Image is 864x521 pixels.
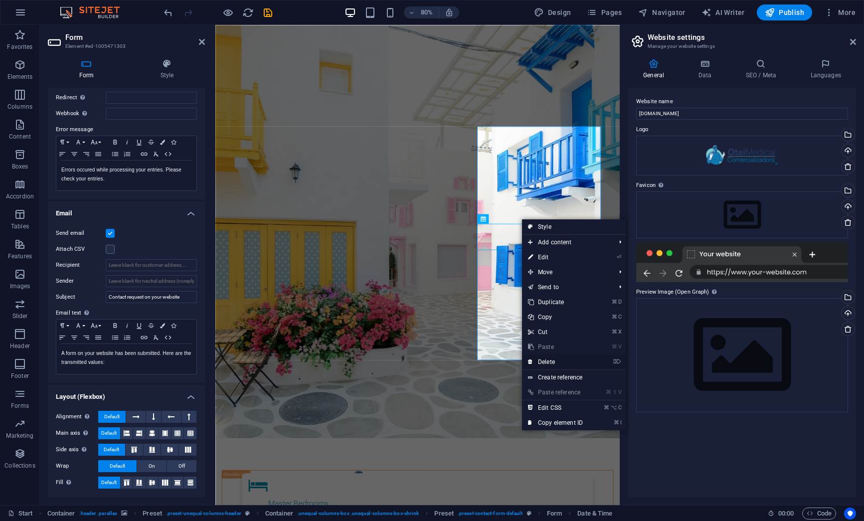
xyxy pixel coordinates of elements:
[166,508,241,520] span: . preset-unequal-columns-header
[48,201,205,219] h4: Email
[701,7,745,17] span: AI Writer
[101,427,117,439] span: Default
[109,332,121,344] button: Unordered List
[785,510,787,517] span: :
[11,402,29,410] p: Forms
[72,320,88,332] button: Font Family
[757,4,812,20] button: Publish
[618,344,621,350] i: V
[242,7,254,18] i: Reload page
[618,389,621,395] i: V
[162,6,174,18] button: undo
[106,291,197,303] input: Email subject...
[56,332,68,344] button: Align Left
[65,33,205,42] h2: Form
[636,124,848,136] label: Logo
[262,6,274,18] button: save
[604,404,609,411] i: ⌘
[121,332,133,344] button: Ordered List
[12,163,28,171] p: Boxes
[98,477,120,489] button: Default
[167,460,196,472] button: Off
[648,33,856,42] h2: Website settings
[522,235,611,250] span: Add content
[168,320,179,332] button: Icons
[222,6,234,18] button: Click here to leave preview mode and continue editing
[807,508,832,520] span: Code
[61,349,191,367] p: A form on your website has been submitted. Here are the transmitted values:
[48,385,205,403] h4: Layout (Flexbox)
[614,419,619,426] i: ⌘
[522,340,589,354] a: ⌘VPaste
[802,508,836,520] button: Code
[98,411,126,423] button: Default
[88,320,104,332] button: Font Size
[56,444,98,456] label: Side axis
[522,354,589,369] a: ⌦Delete
[47,508,75,520] span: Click to select. Double-click to edit
[606,389,611,395] i: ⌘
[522,415,589,430] a: ⌘ICopy element ID
[150,332,162,344] button: Clear Formatting
[121,320,133,332] button: Italic (⌘I)
[157,320,168,332] button: Colors
[820,4,860,20] button: More
[7,43,32,51] p: Favorites
[56,275,106,287] label: Sender
[61,166,191,183] p: Errors occured while processing your entries. Please check your entries.
[611,404,617,411] i: ⌥
[106,275,197,287] input: Leave blank for neutral address (noreply@sitehub.io)
[547,508,562,520] span: Click to select. Double-click to edit
[824,7,856,17] span: More
[80,148,92,160] button: Align Right
[612,344,617,350] i: ⌘
[618,314,621,320] i: C
[104,444,119,456] span: Default
[577,508,612,520] span: Click to select. Double-click to edit
[57,6,132,18] img: Editor Logo
[68,148,80,160] button: Align Center
[778,508,794,520] span: 00 00
[522,219,626,234] a: Style
[11,222,29,230] p: Tables
[178,460,185,472] span: Off
[4,462,35,470] p: Collections
[56,320,72,332] button: Paragraph Format
[80,332,92,344] button: Align Right
[522,295,589,310] a: ⌘DDuplicate
[522,265,611,280] span: Move
[56,243,106,255] label: Attach CSV
[522,400,589,415] a: ⌘⌥CEdit CSS
[162,332,174,344] button: HTML
[8,252,32,260] p: Features
[265,508,293,520] span: Click to select. Double-click to edit
[56,124,197,136] label: Error message
[163,7,174,18] i: Undo: Change required (Ctrl+Z)
[636,108,848,120] input: Name...
[612,314,617,320] i: ⌘
[138,148,150,160] button: Insert Link
[48,59,129,80] h4: Form
[297,508,419,520] span: . unequal-columns-box .unequal-columns-box-shrink
[56,148,68,160] button: Align Left
[149,460,155,472] span: On
[522,325,589,340] a: ⌘XCut
[587,7,622,17] span: Pages
[129,59,205,80] h4: Style
[636,136,848,175] div: logo-baner-IUfyyCPcrgN7IzcrRcy7jQ.png
[56,427,98,439] label: Main axis
[7,103,32,111] p: Columns
[65,42,185,51] h3: Element #ed-1005471303
[795,59,856,80] h4: Languages
[104,411,120,423] span: Default
[110,460,125,472] span: Default
[98,427,120,439] button: Default
[683,59,730,80] h4: Data
[157,136,168,148] button: Colors
[72,136,88,148] button: Font Family
[109,136,121,148] button: Bold (⌘B)
[68,332,80,344] button: Align Center
[613,389,617,395] i: ⇧
[638,7,686,17] span: Navigator
[8,508,33,520] a: Click to cancel selection. Double-click to open Pages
